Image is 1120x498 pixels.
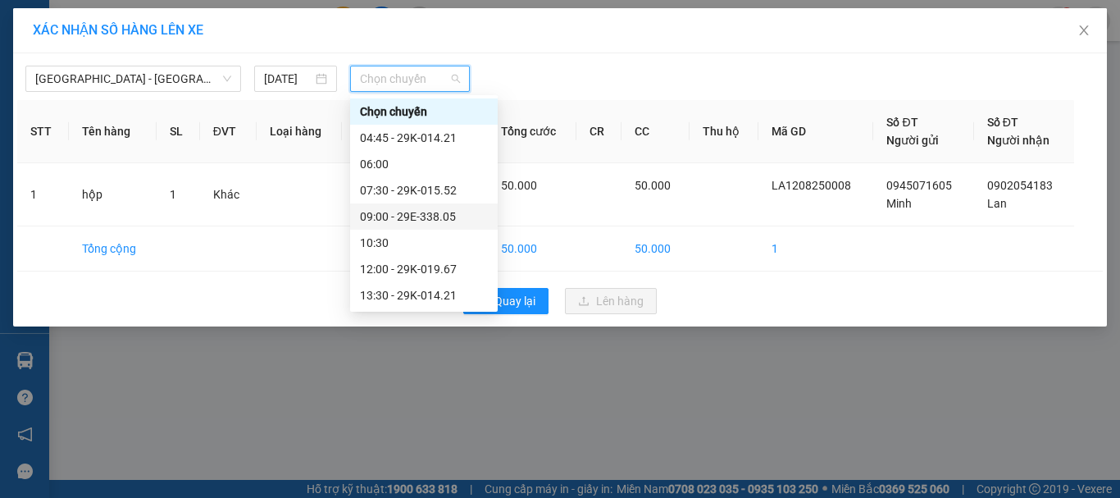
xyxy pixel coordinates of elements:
[360,103,488,121] div: Chọn chuyến
[350,98,498,125] div: Chọn chuyến
[33,22,203,38] span: XÁC NHẬN SỐ HÀNG LÊN XE
[1077,24,1090,37] span: close
[758,226,874,272] td: 1
[690,100,758,163] th: Thu hộ
[621,100,690,163] th: CC
[69,163,157,226] td: hộp
[488,100,576,163] th: Tổng cước
[886,197,912,210] span: Minh
[360,66,461,91] span: Chọn chuyến
[621,226,690,272] td: 50.000
[360,260,488,278] div: 12:00 - 29K-019.67
[501,179,537,192] span: 50.000
[17,100,69,163] th: STT
[257,100,342,163] th: Loại hàng
[200,100,257,163] th: ĐVT
[494,292,535,310] span: Quay lại
[264,70,312,88] input: 12/08/2025
[463,288,549,314] button: rollbackQuay lại
[360,181,488,199] div: 07:30 - 29K-015.52
[69,226,157,272] td: Tổng cộng
[576,100,621,163] th: CR
[565,288,657,314] button: uploadLên hàng
[69,100,157,163] th: Tên hàng
[886,179,952,192] span: 0945071605
[987,134,1049,147] span: Người nhận
[35,66,231,91] span: Hà Nội - Hải Phòng
[758,100,874,163] th: Mã GD
[772,179,851,192] span: LA1208250008
[1061,8,1107,54] button: Close
[488,226,576,272] td: 50.000
[886,134,939,147] span: Người gửi
[7,65,91,148] img: logo
[102,13,225,66] strong: CHUYỂN PHÁT NHANH VIP ANH HUY
[987,116,1018,129] span: Số ĐT
[157,100,199,163] th: SL
[360,234,488,252] div: 10:30
[886,116,917,129] span: Số ĐT
[360,155,488,173] div: 06:00
[17,163,69,226] td: 1
[987,179,1053,192] span: 0902054183
[360,208,488,226] div: 09:00 - 29E-338.05
[200,163,257,226] td: Khác
[93,71,234,129] span: Chuyển phát nhanh: [GEOGRAPHIC_DATA] - [GEOGRAPHIC_DATA]
[360,129,488,147] div: 04:45 - 29K-014.21
[635,179,671,192] span: 50.000
[360,286,488,304] div: 13:30 - 29K-014.21
[342,100,413,163] th: Ghi chú
[987,197,1007,210] span: Lan
[170,188,176,201] span: 1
